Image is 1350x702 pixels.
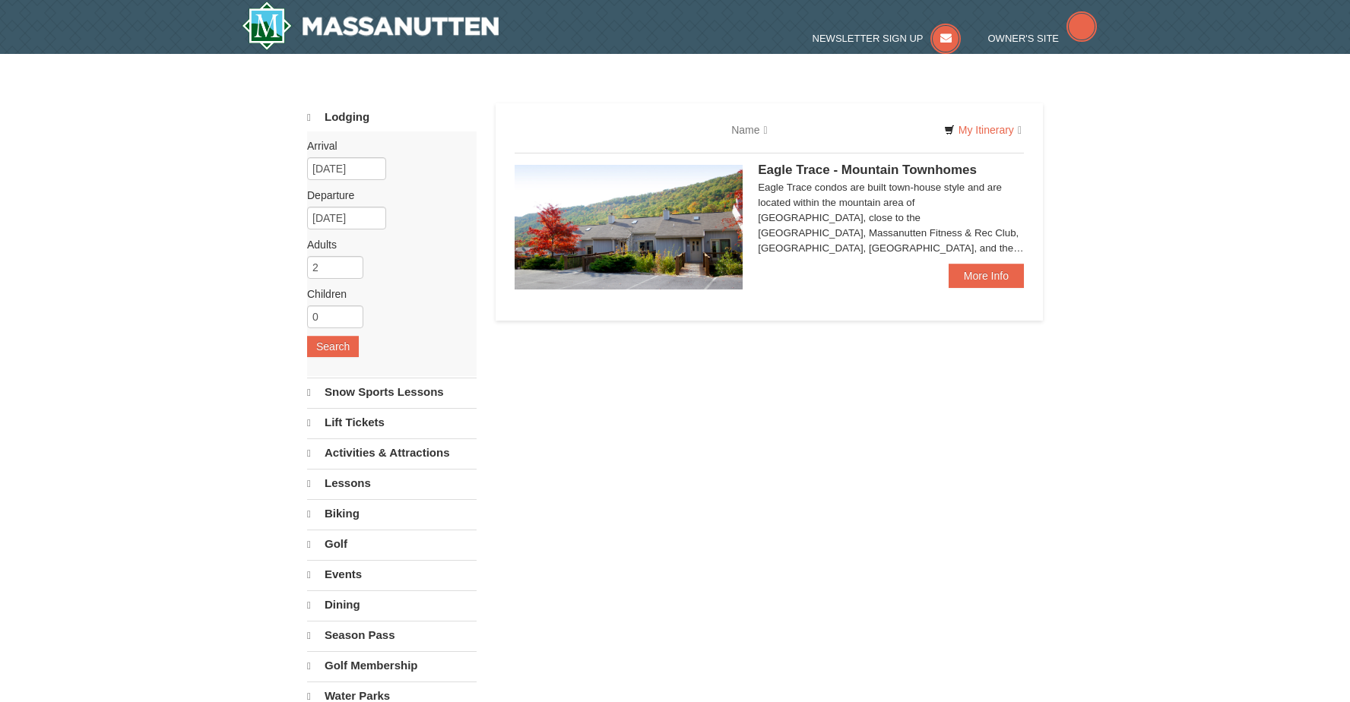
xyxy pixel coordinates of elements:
[307,530,477,558] a: Golf
[307,103,477,131] a: Lodging
[813,33,924,44] span: Newsletter Sign Up
[307,621,477,650] a: Season Pass
[307,499,477,528] a: Biking
[720,115,778,145] a: Name
[758,163,977,177] span: Eagle Trace - Mountain Townhomes
[307,590,477,619] a: Dining
[307,469,477,498] a: Lessons
[934,119,1032,141] a: My Itinerary
[307,237,465,252] label: Adults
[307,188,465,203] label: Departure
[988,33,1060,44] span: Owner's Site
[307,336,359,357] button: Search
[813,33,962,44] a: Newsletter Sign Up
[988,33,1098,44] a: Owner's Site
[307,560,477,589] a: Events
[307,138,465,153] label: Arrival
[242,2,499,50] a: Massanutten Resort
[758,180,1024,256] div: Eagle Trace condos are built town-house style and are located within the mountain area of [GEOGRA...
[515,165,743,289] img: 19218983-1-9b289e55.jpg
[307,438,477,467] a: Activities & Attractions
[949,264,1024,288] a: More Info
[242,2,499,50] img: Massanutten Resort Logo
[307,378,477,406] a: Snow Sports Lessons
[307,286,465,302] label: Children
[307,408,477,437] a: Lift Tickets
[307,651,477,680] a: Golf Membership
